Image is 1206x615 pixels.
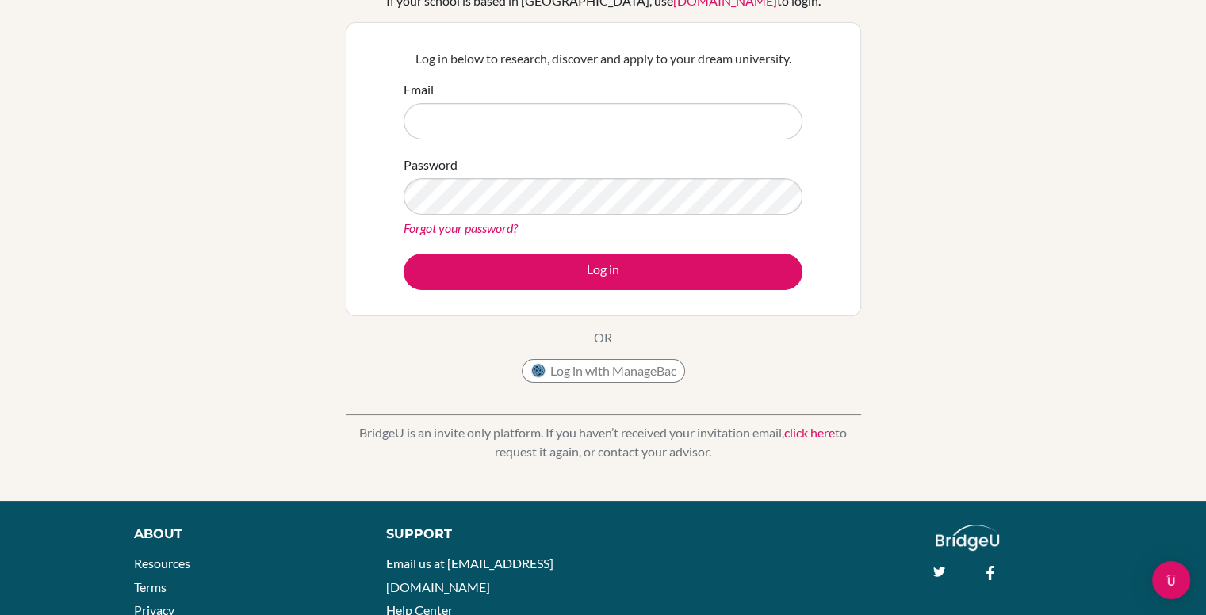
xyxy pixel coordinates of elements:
[134,525,350,544] div: About
[522,359,685,383] button: Log in with ManageBac
[936,525,1000,551] img: logo_white@2x-f4f0deed5e89b7ecb1c2cc34c3e3d731f90f0f143d5ea2071677605dd97b5244.png
[404,155,458,174] label: Password
[784,425,835,440] a: click here
[404,220,518,235] a: Forgot your password?
[134,556,190,571] a: Resources
[386,525,586,544] div: Support
[134,579,167,594] a: Terms
[386,556,553,594] a: Email us at [EMAIL_ADDRESS][DOMAIN_NAME]
[1152,561,1190,599] div: Open Intercom Messenger
[404,80,434,99] label: Email
[404,254,802,290] button: Log in
[594,328,612,347] p: OR
[346,423,861,461] p: BridgeU is an invite only platform. If you haven’t received your invitation email, to request it ...
[404,49,802,68] p: Log in below to research, discover and apply to your dream university.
